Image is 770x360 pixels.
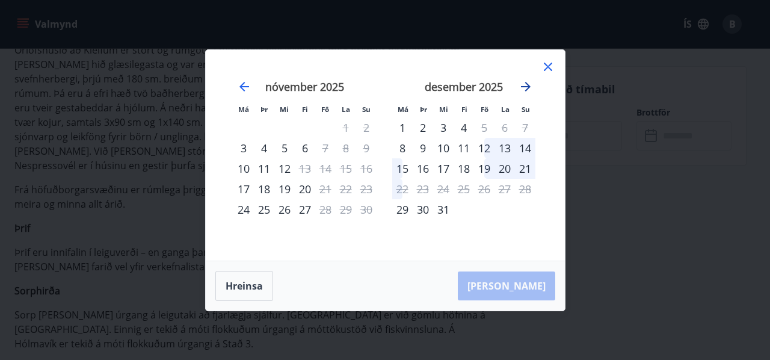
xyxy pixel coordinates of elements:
td: mánudagur, 3. nóvember 2025 [233,138,254,158]
td: þriðjudagur, 16. desember 2025 [413,158,433,179]
td: miðvikudagur, 26. nóvember 2025 [274,199,295,220]
div: 12 [474,138,494,158]
td: Not available. laugardagur, 8. nóvember 2025 [336,138,356,158]
td: Not available. föstudagur, 26. desember 2025 [474,179,494,199]
div: 5 [274,138,295,158]
div: Aðeins innritun í boði [392,117,413,138]
td: Not available. miðvikudagur, 24. desember 2025 [433,179,454,199]
small: Fi [461,105,467,114]
td: Not available. laugardagur, 29. nóvember 2025 [336,199,356,220]
td: Not available. föstudagur, 7. nóvember 2025 [315,138,336,158]
button: Hreinsa [215,271,273,301]
td: miðvikudagur, 17. desember 2025 [433,158,454,179]
small: Þr [260,105,268,114]
div: Aðeins útritun í boði [474,117,494,138]
div: 16 [413,158,433,179]
td: Not available. fimmtudagur, 13. nóvember 2025 [295,158,315,179]
small: Mi [439,105,448,114]
td: Not available. sunnudagur, 2. nóvember 2025 [356,117,377,138]
div: 20 [494,158,515,179]
td: Not available. sunnudagur, 9. nóvember 2025 [356,138,377,158]
div: 9 [413,138,433,158]
div: 4 [254,138,274,158]
div: 19 [274,179,295,199]
td: föstudagur, 19. desember 2025 [474,158,494,179]
div: Aðeins innritun í boði [392,199,413,220]
td: miðvikudagur, 3. desember 2025 [433,117,454,138]
div: 4 [454,117,474,138]
td: fimmtudagur, 6. nóvember 2025 [295,138,315,158]
td: miðvikudagur, 31. desember 2025 [433,199,454,220]
td: Not available. sunnudagur, 28. desember 2025 [515,179,535,199]
td: mánudagur, 24. nóvember 2025 [233,199,254,220]
div: Aðeins útritun í boði [392,179,413,199]
div: 25 [254,199,274,220]
small: Þr [420,105,427,114]
small: La [501,105,510,114]
div: Move backward to switch to the previous month. [237,79,251,94]
td: Not available. fimmtudagur, 25. desember 2025 [454,179,474,199]
div: 30 [413,199,433,220]
small: Fö [321,105,329,114]
td: þriðjudagur, 30. desember 2025 [413,199,433,220]
small: Su [522,105,530,114]
td: fimmtudagur, 4. desember 2025 [454,117,474,138]
td: Not available. föstudagur, 14. nóvember 2025 [315,158,336,179]
td: þriðjudagur, 18. nóvember 2025 [254,179,274,199]
td: þriðjudagur, 25. nóvember 2025 [254,199,274,220]
td: föstudagur, 12. desember 2025 [474,138,494,158]
div: Aðeins innritun í boði [233,158,254,179]
div: Aðeins útritun í boði [315,199,336,220]
div: 13 [494,138,515,158]
small: Fö [481,105,488,114]
div: 12 [274,158,295,179]
small: Fi [302,105,308,114]
td: Not available. sunnudagur, 16. nóvember 2025 [356,158,377,179]
div: Aðeins innritun í boði [233,179,254,199]
td: Not available. laugardagur, 6. desember 2025 [494,117,515,138]
div: 14 [515,138,535,158]
td: Not available. laugardagur, 22. nóvember 2025 [336,179,356,199]
td: þriðjudagur, 2. desember 2025 [413,117,433,138]
td: mánudagur, 8. desember 2025 [392,138,413,158]
small: La [342,105,350,114]
td: fimmtudagur, 20. nóvember 2025 [295,179,315,199]
td: mánudagur, 10. nóvember 2025 [233,158,254,179]
td: Not available. föstudagur, 28. nóvember 2025 [315,199,336,220]
td: miðvikudagur, 19. nóvember 2025 [274,179,295,199]
small: Mi [280,105,289,114]
div: Aðeins innritun í boði [233,199,254,220]
td: miðvikudagur, 12. nóvember 2025 [274,158,295,179]
div: 18 [454,158,474,179]
small: Su [362,105,371,114]
div: Calendar [220,64,550,246]
div: Aðeins innritun í boði [392,138,413,158]
div: 18 [254,179,274,199]
td: Not available. mánudagur, 22. desember 2025 [392,179,413,199]
td: miðvikudagur, 5. nóvember 2025 [274,138,295,158]
div: 19 [474,158,494,179]
td: mánudagur, 29. desember 2025 [392,199,413,220]
td: Not available. laugardagur, 1. nóvember 2025 [336,117,356,138]
small: Má [398,105,408,114]
div: 15 [392,158,413,179]
td: mánudagur, 17. nóvember 2025 [233,179,254,199]
td: þriðjudagur, 9. desember 2025 [413,138,433,158]
div: 20 [295,179,315,199]
td: laugardagur, 20. desember 2025 [494,158,515,179]
td: sunnudagur, 14. desember 2025 [515,138,535,158]
div: 3 [433,117,454,138]
div: Aðeins útritun í boði [315,179,336,199]
td: mánudagur, 15. desember 2025 [392,158,413,179]
div: 26 [274,199,295,220]
div: Aðeins útritun í boði [315,138,336,158]
td: laugardagur, 13. desember 2025 [494,138,515,158]
td: mánudagur, 1. desember 2025 [392,117,413,138]
small: Má [238,105,249,114]
td: Not available. laugardagur, 27. desember 2025 [494,179,515,199]
td: fimmtudagur, 11. desember 2025 [454,138,474,158]
div: 31 [433,199,454,220]
div: 17 [433,158,454,179]
div: 27 [295,199,315,220]
div: 10 [433,138,454,158]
